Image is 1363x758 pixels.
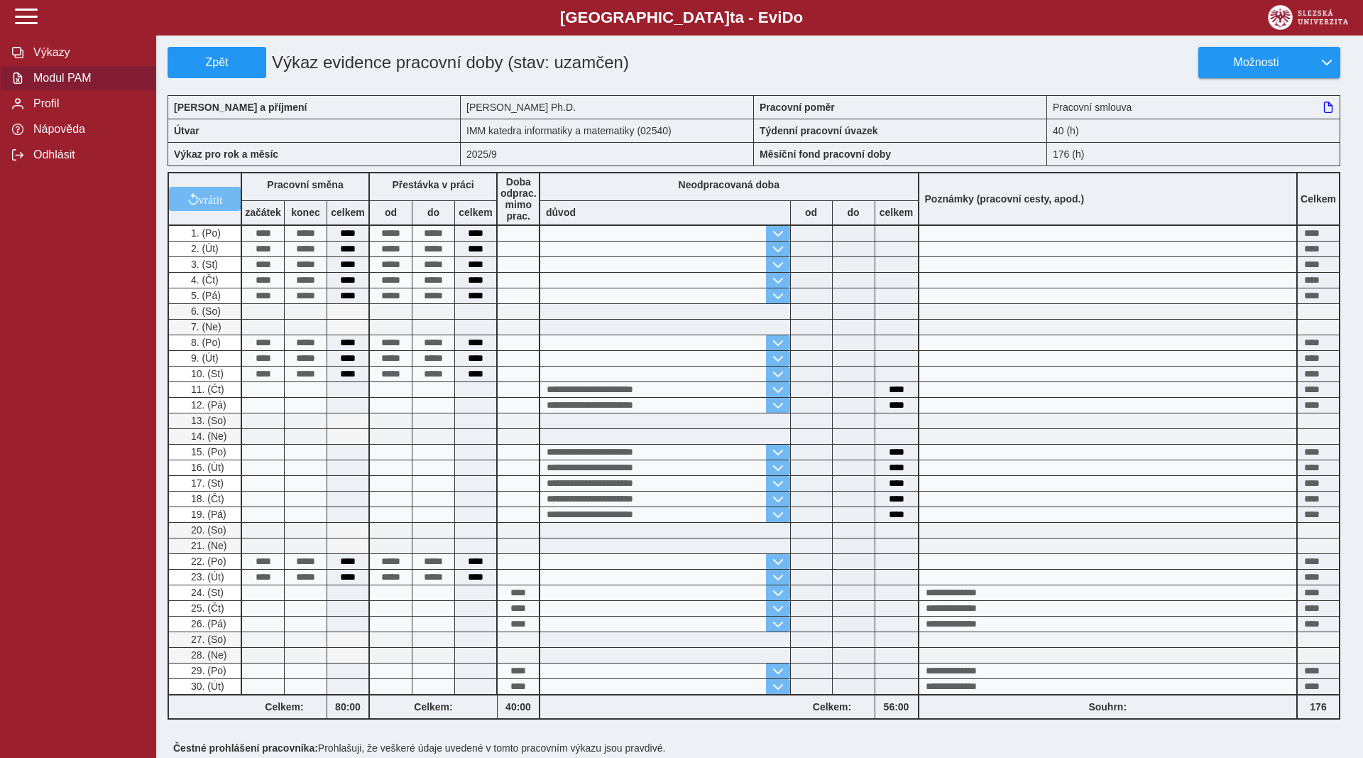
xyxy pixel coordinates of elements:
b: Celkem: [242,701,327,713]
span: t [730,9,735,26]
span: 14. (Ne) [188,431,227,442]
span: 7. (Ne) [188,321,221,332]
span: 27. (So) [188,634,226,645]
span: Výkazy [29,46,144,59]
img: logo_web_su.png [1268,5,1348,30]
span: Profil [29,97,144,110]
b: Souhrn: [1088,701,1127,713]
span: 4. (Čt) [188,274,219,286]
span: 26. (Pá) [188,618,226,629]
b: Týdenní pracovní úvazek [760,125,878,136]
b: Přestávka v práci [392,179,474,190]
span: 2. (Út) [188,243,219,254]
b: důvod [546,207,576,218]
div: Pracovní smlouva [1047,95,1340,119]
b: Měsíční fond pracovní doby [760,148,891,160]
b: Neodpracovaná doba [679,179,779,190]
b: do [833,207,875,218]
button: Možnosti [1198,47,1313,78]
button: vrátit [169,187,241,211]
b: Celkem: [370,701,497,713]
span: 29. (Po) [188,665,226,676]
span: 16. (Út) [188,462,224,473]
span: 18. (Čt) [188,493,224,504]
span: 3. (St) [188,259,218,270]
b: celkem [327,207,368,218]
span: 6. (So) [188,305,221,317]
span: 5. (Pá) [188,290,221,301]
div: 2025/9 [461,142,754,166]
b: Čestné prohlášení pracovníka: [173,742,318,754]
b: [PERSON_NAME] a příjmení [174,102,307,113]
div: 176 (h) [1047,142,1340,166]
b: [GEOGRAPHIC_DATA] a - Evi [43,9,1320,27]
b: Doba odprac. mimo prac. [500,176,537,222]
span: 13. (So) [188,415,226,426]
b: 176 [1298,701,1339,713]
b: 56:00 [875,701,918,713]
button: Zpět [168,47,266,78]
span: 10. (St) [188,368,224,379]
span: 20. (So) [188,524,226,536]
b: Celkem: [790,701,875,713]
span: Modul PAM [29,72,144,85]
div: IMM katedra informatiky a matematiky (02540) [461,119,754,142]
span: 25. (Čt) [188,602,224,614]
b: Poznámky (pracovní cesty, apod.) [919,193,1090,205]
span: 28. (Ne) [188,649,227,661]
span: 11. (Čt) [188,384,224,395]
span: Odhlásit [29,148,144,161]
b: celkem [455,207,496,218]
span: vrátit [199,193,223,205]
b: od [370,207,412,218]
span: 17. (St) [188,477,224,489]
span: 21. (Ne) [188,540,227,551]
b: do [412,207,454,218]
b: Celkem [1301,193,1336,205]
span: o [794,9,804,26]
span: 9. (Út) [188,352,219,364]
b: Pracovní směna [267,179,343,190]
b: konec [285,207,327,218]
span: Nápověda [29,123,144,136]
span: Možnosti [1210,56,1302,69]
span: Zpět [174,56,260,69]
b: 40:00 [498,701,539,713]
span: 24. (St) [188,587,224,598]
h1: Výkaz evidence pracovní doby (stav: uzamčen) [266,47,661,78]
b: Útvar [174,125,199,136]
b: začátek [242,207,284,218]
span: 1. (Po) [188,227,221,239]
span: 23. (Út) [188,571,224,583]
b: od [791,207,832,218]
div: 40 (h) [1047,119,1340,142]
span: 12. (Pá) [188,399,226,411]
b: celkem [875,207,918,218]
span: 30. (Út) [188,681,224,692]
span: 15. (Po) [188,446,226,457]
b: Výkaz pro rok a měsíc [174,148,278,160]
span: 22. (Po) [188,556,226,567]
b: Pracovní poměr [760,102,835,113]
span: 19. (Pá) [188,509,226,520]
b: 80:00 [327,701,368,713]
span: 8. (Po) [188,337,221,348]
div: [PERSON_NAME] Ph.D. [461,95,754,119]
span: D [782,9,793,26]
